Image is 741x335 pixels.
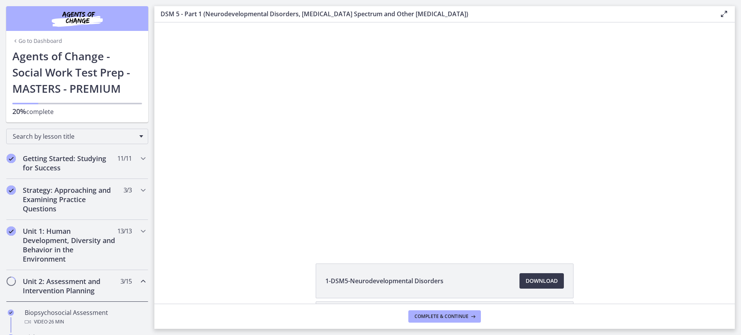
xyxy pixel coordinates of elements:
[526,276,558,286] span: Download
[120,277,132,286] span: 3 / 15
[25,317,145,326] div: Video
[12,107,142,116] p: complete
[6,129,148,144] div: Search by lesson title
[31,9,123,28] img: Agents of Change
[23,154,117,172] h2: Getting Started: Studying for Success
[23,277,117,295] h2: Unit 2: Assessment and Intervention Planning
[161,9,707,19] h3: DSM 5 - Part 1 (Neurodevelopmental Disorders, [MEDICAL_DATA] Spectrum and Other [MEDICAL_DATA])
[519,273,564,289] a: Download
[7,154,16,163] i: Completed
[7,185,16,195] i: Completed
[408,310,481,323] button: Complete & continue
[7,226,16,236] i: Completed
[325,276,443,286] span: 1-DSM5-Neurodevelopmental Disorders
[23,226,117,264] h2: Unit 1: Human Development, Diversity and Behavior in the Environment
[123,185,132,195] span: 3 / 3
[154,22,735,246] iframe: Video Lesson
[47,317,64,326] span: · 26 min
[12,37,62,45] a: Go to Dashboard
[414,313,469,320] span: Complete & continue
[23,185,117,213] h2: Strategy: Approaching and Examining Practice Questions
[117,154,132,163] span: 11 / 11
[13,132,135,141] span: Search by lesson title
[12,48,142,97] h1: Agents of Change - Social Work Test Prep - MASTERS - PREMIUM
[8,309,14,316] i: Completed
[12,107,26,116] span: 20%
[117,226,132,236] span: 13 / 13
[25,308,145,326] div: Biopsychosocial Assessment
